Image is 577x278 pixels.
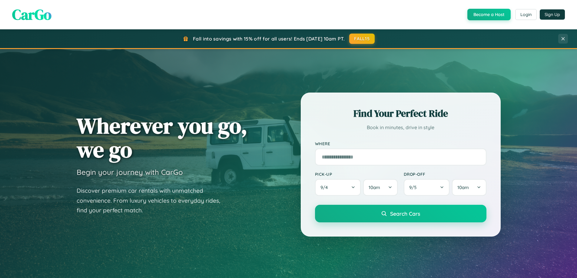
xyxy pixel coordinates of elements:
[390,210,420,217] span: Search Cars
[315,123,486,132] p: Book in minutes, drive in style
[515,9,537,20] button: Login
[540,9,565,20] button: Sign Up
[193,36,345,42] span: Fall into savings with 15% off for all users! Ends [DATE] 10am PT.
[467,9,511,20] button: Become a Host
[369,185,380,190] span: 10am
[315,205,486,222] button: Search Cars
[77,114,247,162] h1: Wherever you go, we go
[77,168,183,177] h3: Begin your journey with CarGo
[409,185,419,190] span: 9 / 5
[315,107,486,120] h2: Find Your Perfect Ride
[349,34,375,44] button: FALL15
[320,185,331,190] span: 9 / 4
[452,179,486,196] button: 10am
[457,185,469,190] span: 10am
[363,179,397,196] button: 10am
[315,141,486,146] label: Where
[12,5,51,25] span: CarGo
[404,179,450,196] button: 9/5
[315,179,361,196] button: 9/4
[77,186,228,215] p: Discover premium car rentals with unmatched convenience. From luxury vehicles to everyday rides, ...
[315,172,398,177] label: Pick-up
[404,172,486,177] label: Drop-off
